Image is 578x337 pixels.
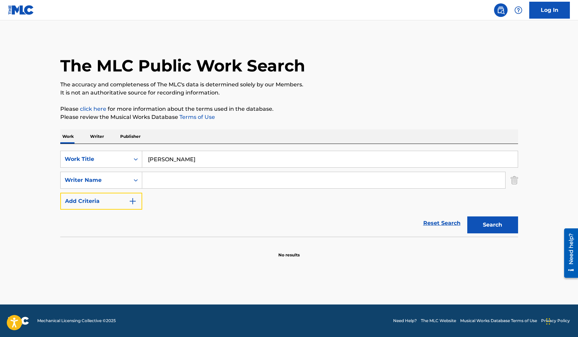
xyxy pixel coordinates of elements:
p: No results [278,244,300,258]
p: It is not an authoritative source for recording information. [60,89,518,97]
a: Privacy Policy [541,318,570,324]
div: Help [512,3,525,17]
p: The accuracy and completeness of The MLC's data is determined solely by our Members. [60,81,518,89]
img: 9d2ae6d4665cec9f34b9.svg [129,197,137,205]
a: Terms of Use [178,114,215,120]
div: Drag [546,311,550,332]
a: Need Help? [393,318,417,324]
img: help [514,6,522,14]
form: Search Form [60,151,518,237]
div: Work Title [65,155,126,163]
iframe: Chat Widget [544,304,578,337]
iframe: Resource Center [559,226,578,280]
p: Please for more information about the terms used in the database. [60,105,518,113]
a: click here [80,106,106,112]
button: Add Criteria [60,193,142,210]
p: Please review the Musical Works Database [60,113,518,121]
img: logo [8,317,29,325]
a: Reset Search [420,216,464,231]
a: Musical Works Database Terms of Use [460,318,537,324]
p: Work [60,129,76,144]
h1: The MLC Public Work Search [60,56,305,76]
div: Writer Name [65,176,126,184]
p: Writer [88,129,106,144]
p: Publisher [118,129,143,144]
img: Delete Criterion [511,172,518,189]
a: The MLC Website [421,318,456,324]
a: Public Search [494,3,508,17]
img: MLC Logo [8,5,34,15]
img: search [497,6,505,14]
span: Mechanical Licensing Collective © 2025 [37,318,116,324]
button: Search [467,216,518,233]
a: Log In [529,2,570,19]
